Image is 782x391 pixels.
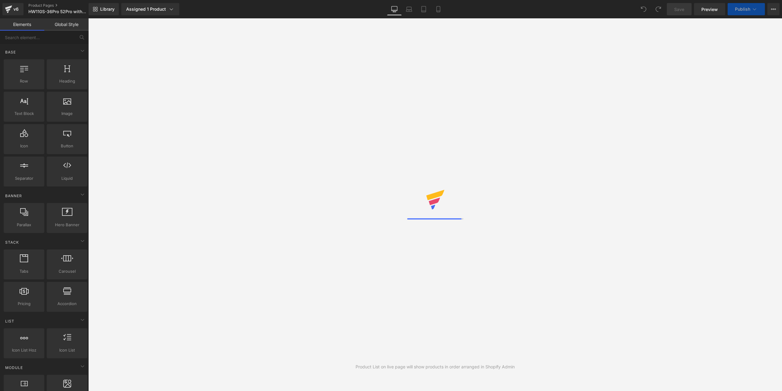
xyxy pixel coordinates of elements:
[5,143,42,149] span: Icon
[694,3,725,15] a: Preview
[767,3,780,15] button: More
[49,143,86,149] span: Button
[49,268,86,275] span: Carousel
[5,175,42,182] span: Separator
[5,49,16,55] span: Base
[49,301,86,307] span: Accordion
[12,5,20,13] div: v6
[5,222,42,228] span: Parallax
[100,6,115,12] span: Library
[674,6,684,13] span: Save
[5,268,42,275] span: Tabs
[5,78,42,84] span: Row
[416,3,431,15] a: Tablet
[28,9,87,14] span: HW110S-36Pro 52Pro with MG-36pro
[49,110,86,117] span: Image
[5,110,42,117] span: Text Block
[49,347,86,353] span: Icon List
[356,363,515,370] div: Product List on live page will show products in order arranged in Shopify Admin
[49,78,86,84] span: Heading
[387,3,402,15] a: Desktop
[638,3,650,15] button: Undo
[5,301,42,307] span: Pricing
[5,365,24,371] span: Module
[735,7,750,12] span: Publish
[701,6,718,13] span: Preview
[49,222,86,228] span: Hero Banner
[5,318,15,324] span: List
[44,18,89,31] a: Global Style
[431,3,446,15] a: Mobile
[402,3,416,15] a: Laptop
[28,3,99,8] a: Product Pages
[126,6,174,12] div: Assigned 1 Product
[5,239,20,245] span: Stack
[5,347,42,353] span: Icon List Hoz
[89,3,119,15] a: New Library
[5,193,23,199] span: Banner
[728,3,765,15] button: Publish
[652,3,664,15] button: Redo
[49,175,86,182] span: Liquid
[2,3,24,15] a: v6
